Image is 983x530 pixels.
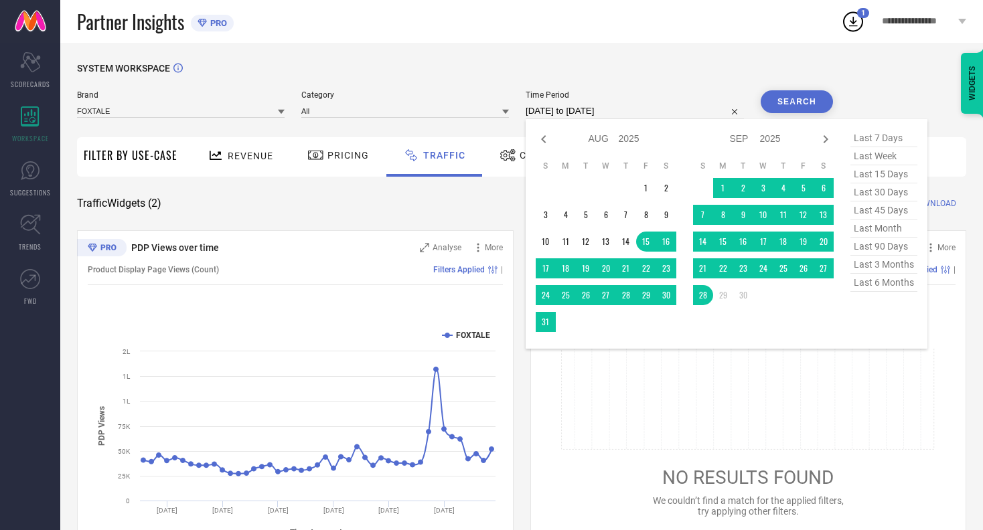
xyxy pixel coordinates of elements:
th: Wednesday [596,161,616,171]
span: last week [850,147,917,165]
td: Sun Sep 14 2025 [693,232,713,252]
th: Tuesday [733,161,753,171]
span: Filters Applied [433,265,485,274]
td: Tue Aug 26 2025 [576,285,596,305]
svg: Zoom [420,243,429,252]
span: More [485,243,503,252]
td: Fri Sep 12 2025 [793,205,814,225]
text: 50K [118,448,131,455]
td: Sun Sep 07 2025 [693,205,713,225]
td: Sun Aug 24 2025 [536,285,556,305]
td: Fri Sep 05 2025 [793,178,814,198]
text: [DATE] [268,507,289,514]
td: Thu Aug 28 2025 [616,285,636,305]
td: Wed Aug 27 2025 [596,285,616,305]
span: PRO [207,18,227,28]
span: last 3 months [850,256,917,274]
th: Friday [793,161,814,171]
text: 1L [123,373,131,380]
td: Wed Aug 06 2025 [596,205,616,225]
td: Thu Sep 11 2025 [773,205,793,225]
th: Friday [636,161,656,171]
tspan: PDP Views [97,406,106,446]
span: last month [850,219,917,238]
td: Mon Sep 08 2025 [713,205,733,225]
td: Sun Sep 28 2025 [693,285,713,305]
td: Mon Sep 22 2025 [713,258,733,278]
td: Sat Sep 20 2025 [814,232,834,252]
span: WORKSPACE [12,133,49,143]
text: [DATE] [434,507,455,514]
span: last 7 days [850,129,917,147]
span: FWD [24,296,37,306]
text: [DATE] [157,507,177,514]
span: Conversion [520,150,585,161]
th: Wednesday [753,161,773,171]
span: TRENDS [19,242,42,252]
td: Wed Aug 20 2025 [596,258,616,278]
span: Traffic Widgets ( 2 ) [77,197,161,210]
td: Tue Sep 09 2025 [733,205,753,225]
text: 0 [126,497,130,505]
td: Mon Sep 29 2025 [713,285,733,305]
button: Search [761,90,833,113]
span: Filter By Use-Case [84,147,177,163]
td: Tue Sep 16 2025 [733,232,753,252]
td: Thu Aug 07 2025 [616,205,636,225]
td: Sat Aug 16 2025 [656,232,676,252]
td: Tue Sep 30 2025 [733,285,753,305]
input: Select time period [526,103,744,119]
span: 1 [861,9,865,17]
text: [DATE] [378,507,399,514]
td: Sat Aug 30 2025 [656,285,676,305]
td: Tue Aug 05 2025 [576,205,596,225]
td: Wed Sep 10 2025 [753,205,773,225]
td: Fri Aug 08 2025 [636,205,656,225]
text: 75K [118,423,131,430]
td: Sat Aug 02 2025 [656,178,676,198]
td: Mon Sep 01 2025 [713,178,733,198]
th: Thursday [616,161,636,171]
span: Pricing [327,150,369,161]
th: Saturday [656,161,676,171]
td: Tue Sep 23 2025 [733,258,753,278]
td: Fri Sep 26 2025 [793,258,814,278]
span: Traffic [423,150,465,161]
td: Fri Aug 29 2025 [636,285,656,305]
td: Sat Sep 27 2025 [814,258,834,278]
span: Time Period [526,90,744,100]
span: We couldn’t find a match for the applied filters, try applying other filters. [653,495,844,517]
td: Wed Sep 03 2025 [753,178,773,198]
span: Analyse [433,243,461,252]
span: Category [301,90,509,100]
text: 25K [118,472,131,480]
span: last 45 days [850,201,917,219]
td: Fri Aug 15 2025 [636,232,656,252]
td: Wed Sep 24 2025 [753,258,773,278]
td: Sun Aug 03 2025 [536,205,556,225]
span: Brand [77,90,285,100]
td: Thu Aug 14 2025 [616,232,636,252]
td: Wed Aug 13 2025 [596,232,616,252]
td: Sat Aug 23 2025 [656,258,676,278]
td: Mon Aug 25 2025 [556,285,576,305]
td: Tue Aug 12 2025 [576,232,596,252]
td: Sat Sep 13 2025 [814,205,834,225]
span: SUGGESTIONS [10,187,51,197]
th: Thursday [773,161,793,171]
span: More [937,243,956,252]
span: | [954,265,956,274]
td: Thu Sep 25 2025 [773,258,793,278]
td: Sun Sep 21 2025 [693,258,713,278]
td: Thu Aug 21 2025 [616,258,636,278]
td: Thu Sep 04 2025 [773,178,793,198]
th: Tuesday [576,161,596,171]
div: Premium [77,239,127,259]
td: Mon Aug 04 2025 [556,205,576,225]
td: Mon Aug 18 2025 [556,258,576,278]
text: [DATE] [212,507,233,514]
span: last 15 days [850,165,917,183]
td: Wed Sep 17 2025 [753,232,773,252]
td: Mon Sep 15 2025 [713,232,733,252]
span: last 6 months [850,274,917,292]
